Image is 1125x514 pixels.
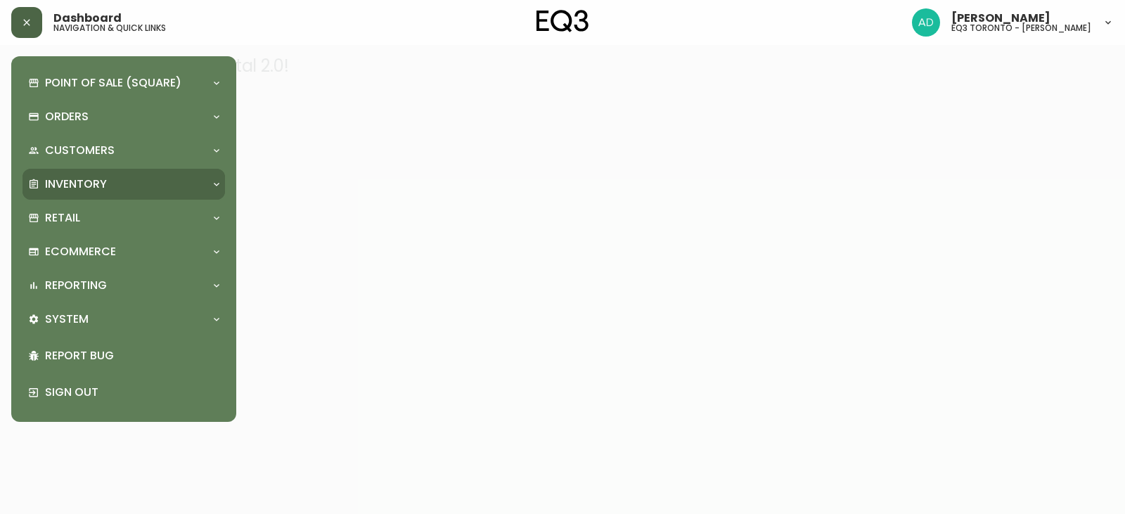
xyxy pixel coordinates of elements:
[22,338,225,374] div: Report Bug
[951,24,1091,32] h5: eq3 toronto - [PERSON_NAME]
[45,143,115,158] p: Customers
[22,203,225,233] div: Retail
[45,311,89,327] p: System
[22,68,225,98] div: Point of Sale (Square)
[45,210,80,226] p: Retail
[22,270,225,301] div: Reporting
[951,13,1050,24] span: [PERSON_NAME]
[536,10,589,32] img: logo
[45,75,181,91] p: Point of Sale (Square)
[22,169,225,200] div: Inventory
[22,374,225,411] div: Sign Out
[22,101,225,132] div: Orders
[45,385,219,400] p: Sign Out
[53,13,122,24] span: Dashboard
[53,24,166,32] h5: navigation & quick links
[912,8,940,37] img: 5042b7eed22bbf7d2bc86013784b9872
[45,109,89,124] p: Orders
[45,278,107,293] p: Reporting
[22,236,225,267] div: Ecommerce
[22,304,225,335] div: System
[45,244,116,259] p: Ecommerce
[45,348,219,364] p: Report Bug
[22,135,225,166] div: Customers
[45,176,107,192] p: Inventory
